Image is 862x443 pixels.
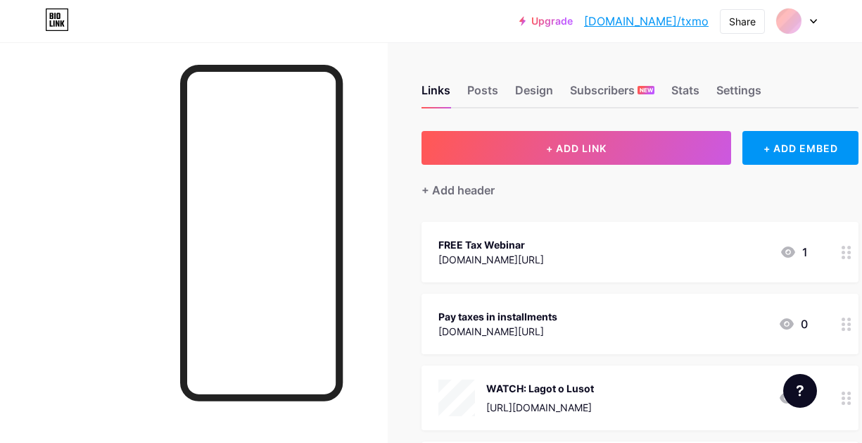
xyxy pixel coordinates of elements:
div: Design [515,82,553,107]
div: [DOMAIN_NAME][URL] [438,324,557,339]
div: Stats [671,82,699,107]
div: Pay taxes in installments [438,309,557,324]
span: NEW [640,86,653,94]
div: FREE Tax Webinar [438,237,544,252]
a: Upgrade [519,15,573,27]
div: Posts [467,82,498,107]
div: [URL][DOMAIN_NAME] [486,400,594,415]
div: [DOMAIN_NAME][URL] [438,252,544,267]
button: + ADD LINK [422,131,731,165]
div: + Add header [422,182,495,199]
div: Subscribers [570,82,654,107]
div: Links [422,82,450,107]
div: Settings [716,82,761,107]
div: WATCH: Lagot o Lusot [486,381,594,396]
div: + ADD EMBED [742,131,858,165]
div: Share [729,14,756,29]
div: 0 [778,316,808,332]
a: [DOMAIN_NAME]/txmo [584,13,709,30]
div: 1 [780,244,808,261]
span: + ADD LINK [546,142,607,154]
